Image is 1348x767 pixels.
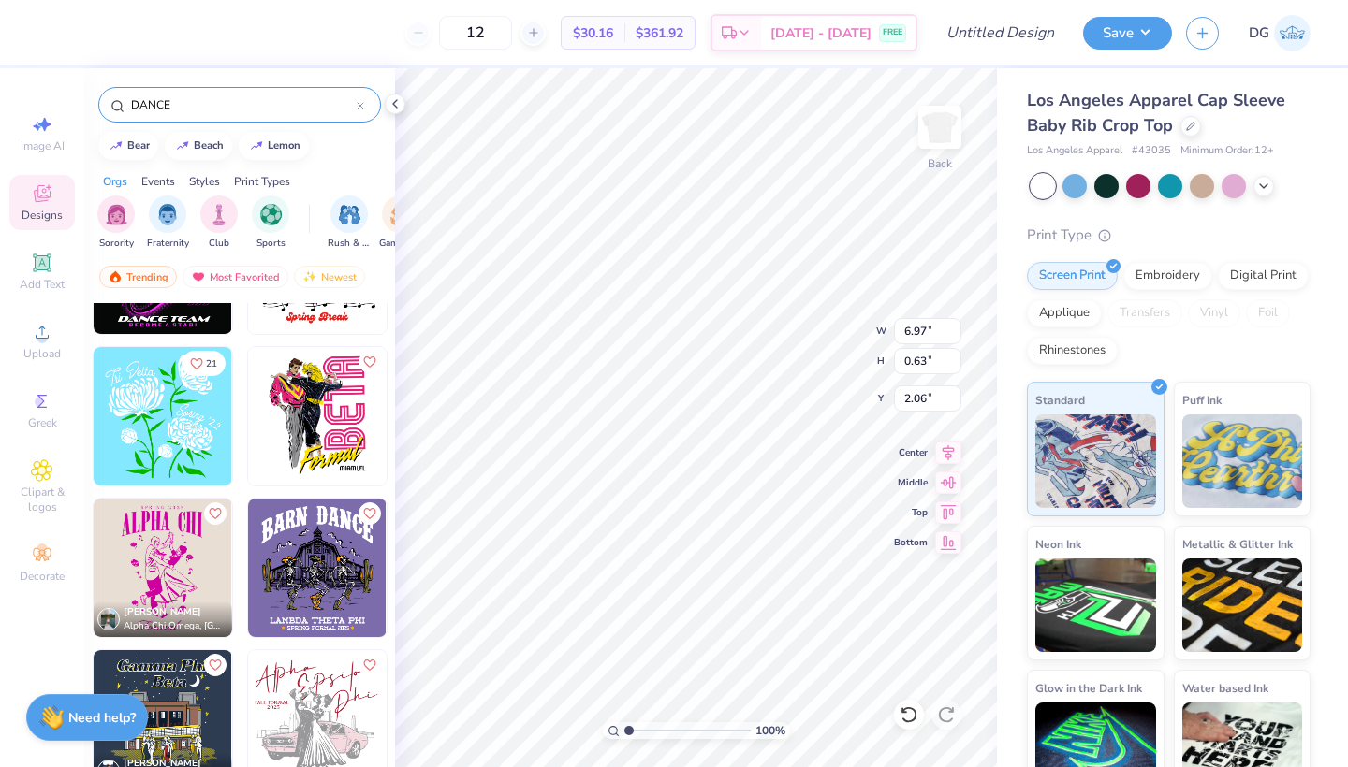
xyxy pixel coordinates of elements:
span: Neon Ink [1035,534,1081,554]
button: Like [359,502,381,525]
div: Applique [1027,299,1102,327]
span: Los Angeles Apparel [1027,143,1122,159]
button: Like [359,351,381,373]
span: Clipart & logos [9,485,75,514]
img: 53c47bb6-e782-4582-9ec9-1305015e779c [94,347,232,485]
img: f75d65ef-6d44-4ed1-bafc-762b21f4790b [248,499,387,637]
img: most_fav.gif [191,270,206,283]
div: Print Type [1027,224,1311,246]
span: [PERSON_NAME] [124,605,201,618]
button: Like [204,654,227,676]
button: filter button [97,195,135,251]
div: Digital Print [1218,262,1309,290]
button: Like [359,654,381,676]
img: Sports Image [260,204,282,225]
div: Back [928,155,952,172]
div: Foil [1246,299,1290,327]
div: filter for Rush & Bid [328,195,371,251]
button: lemon [239,132,309,160]
span: Minimum Order: 12 + [1180,143,1274,159]
img: trend_line.gif [109,140,124,152]
span: # 43035 [1132,143,1171,159]
span: [DATE] - [DATE] [770,23,872,43]
span: Standard [1035,390,1085,410]
div: Vinyl [1188,299,1240,327]
img: 523c8be0-ea3b-4b77-96de-8f934ac218d8 [231,347,370,485]
img: Game Day Image [390,204,412,225]
div: bear [127,140,150,151]
strong: Need help? [68,709,136,727]
img: Sorority Image [106,204,127,225]
span: Greek [28,415,57,430]
span: Club [209,237,229,251]
span: Sports [256,237,286,251]
div: Rhinestones [1027,337,1118,365]
span: Rush & Bid [328,237,371,251]
span: Puff Ink [1182,390,1222,410]
img: trend_line.gif [249,140,264,152]
img: Back [921,109,959,146]
img: Metallic & Glitter Ink [1182,558,1303,652]
div: beach [194,140,224,151]
img: Puff Ink [1182,414,1303,508]
span: 21 [206,359,217,369]
img: Rush & Bid Image [339,204,360,225]
span: Sorority [99,237,134,251]
div: Newest [294,266,365,288]
span: Upload [23,346,61,361]
div: Orgs [103,173,127,190]
div: Events [141,173,175,190]
span: Image AI [21,138,65,153]
span: Decorate [20,569,65,584]
button: filter button [252,195,289,251]
span: Middle [894,476,928,489]
button: filter button [200,195,238,251]
span: Fraternity [147,237,189,251]
button: filter button [328,195,371,251]
span: Los Angeles Apparel Cap Sleeve Baby Rib Crop Top [1027,89,1285,137]
img: c1a4b6be-cb39-4209-8181-d77dd063aa80 [248,347,387,485]
span: Game Day [379,237,422,251]
img: Standard [1035,414,1156,508]
img: Avatar [97,608,120,630]
input: Try "Alpha" [129,95,357,114]
button: bear [98,132,158,160]
img: Neon Ink [1035,558,1156,652]
div: Transfers [1107,299,1182,327]
div: filter for Sorority [97,195,135,251]
span: DG [1249,22,1269,44]
span: Glow in the Dark Ink [1035,678,1142,698]
div: Screen Print [1027,262,1118,290]
img: Desiree Genao [1274,15,1311,51]
span: $30.16 [573,23,613,43]
div: Styles [189,173,220,190]
span: Water based Ink [1182,678,1268,698]
button: beach [165,132,232,160]
img: trending.gif [108,270,123,283]
img: Newest.gif [302,270,317,283]
span: FREE [883,26,902,39]
div: lemon [268,140,300,151]
div: filter for Game Day [379,195,422,251]
a: DG [1249,15,1311,51]
span: Add Text [20,277,65,292]
button: filter button [379,195,422,251]
span: Alpha Chi Omega, [GEOGRAPHIC_DATA][US_STATE], [GEOGRAPHIC_DATA] [124,619,225,633]
span: Top [894,506,928,519]
img: Fraternity Image [157,204,178,225]
span: Designs [22,208,63,223]
button: Like [182,351,226,376]
span: $361.92 [636,23,683,43]
img: Club Image [209,204,229,225]
input: Untitled Design [931,14,1069,51]
button: filter button [147,195,189,251]
div: Most Favorited [183,266,288,288]
input: – – [439,16,512,50]
img: trend_line.gif [175,140,190,152]
span: 100 % [755,722,785,739]
div: filter for Sports [252,195,289,251]
div: Trending [99,266,177,288]
button: Save [1083,17,1172,50]
div: Embroidery [1123,262,1212,290]
div: Print Types [234,173,290,190]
